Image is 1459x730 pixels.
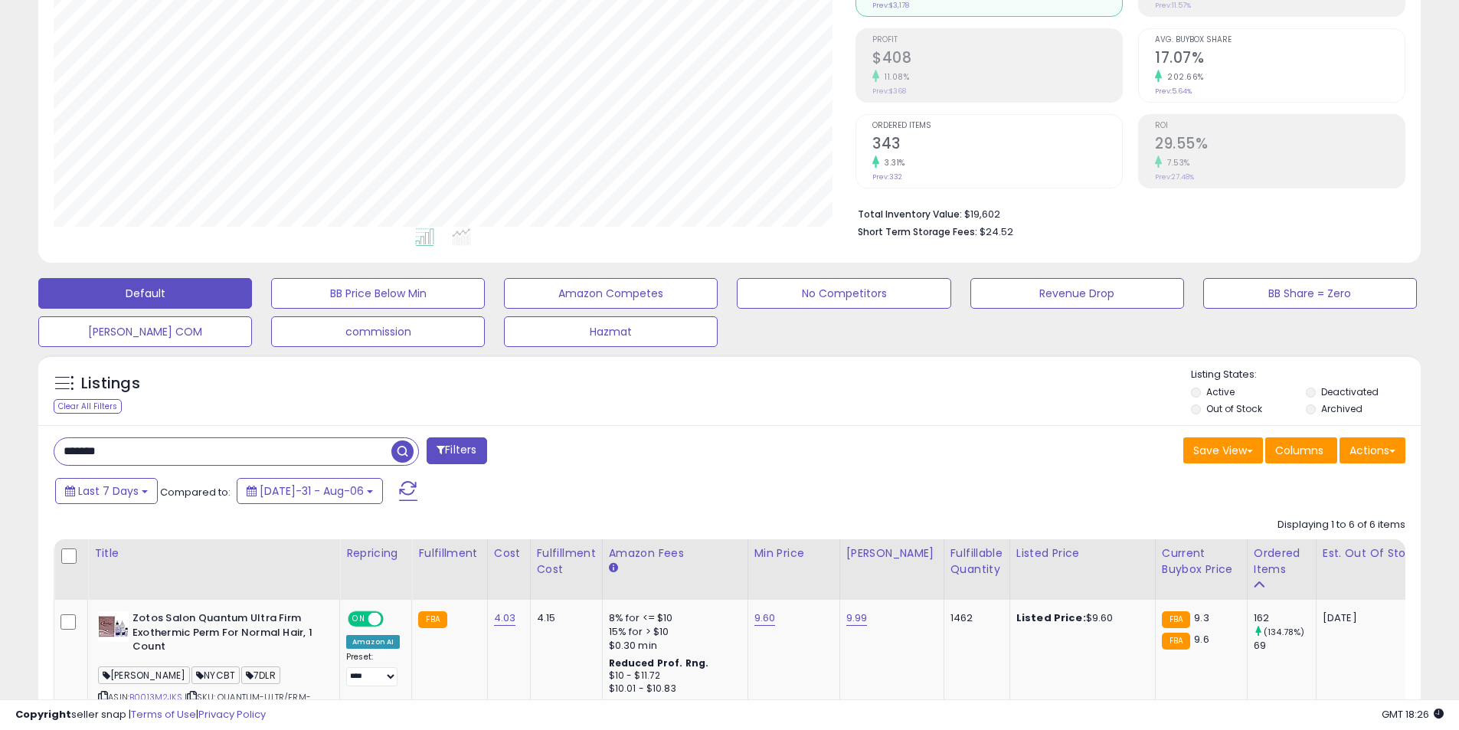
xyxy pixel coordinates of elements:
div: Fulfillment Cost [537,545,596,578]
button: Revenue Drop [970,278,1184,309]
span: 7DLR [241,666,280,684]
small: 7.53% [1162,157,1190,169]
small: FBA [1162,611,1190,628]
small: 202.66% [1162,71,1204,83]
strong: Copyright [15,707,71,722]
small: 11.08% [879,71,909,83]
small: Prev: 11.57% [1155,1,1191,10]
button: Last 7 Days [55,478,158,504]
span: 9.3 [1194,611,1209,625]
span: $24.52 [980,224,1013,239]
small: Prev: 5.64% [1155,87,1192,96]
h5: Listings [81,373,140,394]
button: Hazmat [504,316,718,347]
div: $9.60 [1016,611,1143,625]
button: Filters [427,437,486,464]
div: $0.30 min [609,639,736,653]
span: Ordered Items [872,122,1122,130]
span: OFF [381,613,406,626]
button: BB Price Below Min [271,278,485,309]
b: Zotos Salon Quantum Ultra Firm Exothermic Perm For Normal Hair, 1 Count [132,611,319,658]
small: Amazon Fees. [609,561,618,575]
a: 9.60 [754,611,776,626]
label: Deactivated [1321,385,1379,398]
h2: 17.07% [1155,49,1405,70]
p: [DATE] [1323,611,1457,625]
div: Amazon AI [346,635,400,649]
button: [PERSON_NAME] COM [38,316,252,347]
b: Reduced Prof. Rng. [609,656,709,669]
small: FBA [1162,633,1190,650]
small: (134.78%) [1264,626,1304,638]
span: ROI [1155,122,1405,130]
span: Last 7 Days [78,483,139,499]
button: Amazon Competes [504,278,718,309]
span: 2025-08-14 18:26 GMT [1382,707,1444,722]
button: commission [271,316,485,347]
span: Avg. Buybox Share [1155,36,1405,44]
div: Min Price [754,545,833,561]
small: Prev: 27.48% [1155,172,1194,182]
b: Listed Price: [1016,611,1086,625]
h2: 29.55% [1155,135,1405,155]
span: Columns [1275,443,1323,458]
div: Listed Price [1016,545,1149,561]
div: Ordered Items [1254,545,1310,578]
button: Save View [1183,437,1263,463]
span: [DATE]-31 - Aug-06 [260,483,364,499]
a: B0013M2JKS [129,691,182,704]
button: Columns [1265,437,1337,463]
div: Displaying 1 to 6 of 6 items [1277,518,1405,532]
span: | SKU: QUANTUM-ULTR/FRM-PERM-X1 [98,691,311,714]
span: [PERSON_NAME] [98,666,190,684]
h2: $408 [872,49,1122,70]
img: 41DWdUO2eJL._SL40_.jpg [98,611,129,642]
div: 4.15 [537,611,590,625]
button: No Competitors [737,278,950,309]
b: Short Term Storage Fees: [858,225,977,238]
a: Privacy Policy [198,707,266,722]
div: 1462 [950,611,998,625]
div: Cost [494,545,524,561]
div: Amazon Fees [609,545,741,561]
a: 4.03 [494,611,516,626]
h2: 343 [872,135,1122,155]
label: Active [1206,385,1235,398]
span: ON [349,613,368,626]
small: 3.31% [879,157,905,169]
b: Total Inventory Value: [858,208,962,221]
span: Profit [872,36,1122,44]
div: Fulfillable Quantity [950,545,1003,578]
div: Title [94,545,333,561]
button: BB Share = Zero [1203,278,1417,309]
small: Prev: $368 [872,87,906,96]
div: $10 - $11.72 [609,669,736,683]
small: Prev: 332 [872,172,902,182]
div: seller snap | | [15,708,266,722]
span: 9.6 [1194,632,1209,647]
div: Fulfillment [418,545,480,561]
div: Clear All Filters [54,399,122,414]
div: Preset: [346,652,400,686]
span: Compared to: [160,485,231,499]
button: Default [38,278,252,309]
div: Repricing [346,545,405,561]
span: NYCBT [191,666,240,684]
small: Prev: $3,178 [872,1,909,10]
label: Archived [1321,402,1362,415]
div: 69 [1254,639,1316,653]
label: Out of Stock [1206,402,1262,415]
button: [DATE]-31 - Aug-06 [237,478,383,504]
div: $10.01 - $10.83 [609,683,736,696]
button: Actions [1340,437,1405,463]
a: 9.99 [846,611,868,626]
li: $19,602 [858,204,1394,222]
div: 162 [1254,611,1316,625]
small: FBA [418,611,447,628]
a: Terms of Use [131,707,196,722]
div: 15% for > $10 [609,625,736,639]
div: Current Buybox Price [1162,545,1241,578]
div: [PERSON_NAME] [846,545,937,561]
div: 8% for <= $10 [609,611,736,625]
p: Listing States: [1191,368,1421,382]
